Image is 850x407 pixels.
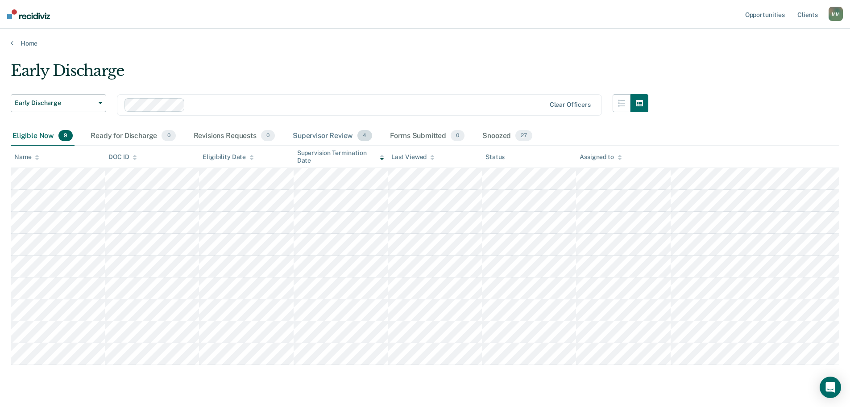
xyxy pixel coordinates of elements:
[451,130,464,142] span: 0
[357,130,372,142] span: 4
[485,153,505,161] div: Status
[515,130,532,142] span: 27
[829,7,843,21] div: M M
[89,126,177,146] div: Ready for Discharge0
[820,377,841,398] div: Open Intercom Messenger
[108,153,137,161] div: DOC ID
[15,99,95,107] span: Early Discharge
[291,126,374,146] div: Supervisor Review4
[11,126,75,146] div: Eligible Now9
[829,7,843,21] button: MM
[11,62,648,87] div: Early Discharge
[11,94,106,112] button: Early Discharge
[261,130,275,142] span: 0
[391,153,435,161] div: Last Viewed
[550,101,591,109] div: Clear officers
[7,9,50,19] img: Recidiviz
[58,130,73,142] span: 9
[14,153,39,161] div: Name
[481,126,534,146] div: Snoozed27
[11,39,839,47] a: Home
[580,153,622,161] div: Assigned to
[388,126,467,146] div: Forms Submitted0
[297,149,384,164] div: Supervision Termination Date
[162,130,175,142] span: 0
[192,126,277,146] div: Revisions Requests0
[203,153,254,161] div: Eligibility Date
